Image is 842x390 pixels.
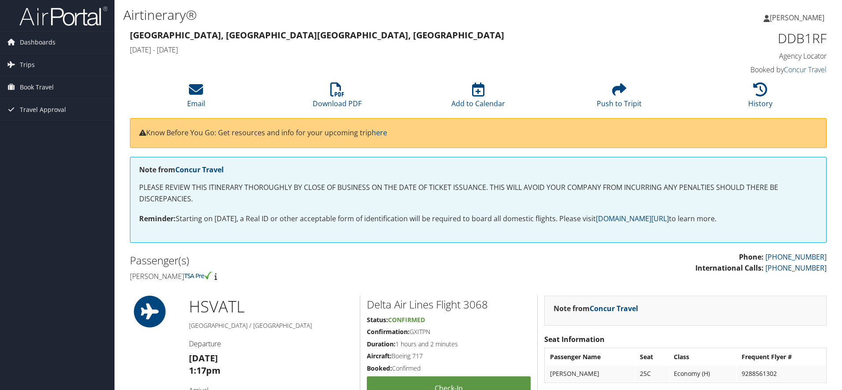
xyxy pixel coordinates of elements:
a: Download PDF [313,87,362,108]
h5: 1 hours and 2 minutes [367,340,531,349]
span: Dashboards [20,31,55,53]
h2: Passenger(s) [130,253,472,268]
span: Travel Approval [20,99,66,121]
h1: DDB1RF [662,29,827,48]
a: [PHONE_NUMBER] [765,263,827,273]
td: Economy (H) [669,366,736,382]
strong: Phone: [739,252,764,262]
h5: [GEOGRAPHIC_DATA] / [GEOGRAPHIC_DATA] [189,321,353,330]
td: 9288561302 [737,366,825,382]
span: Trips [20,54,35,76]
h4: [DATE] - [DATE] [130,45,649,55]
h1: Airtinerary® [123,6,597,24]
strong: Note from [554,304,638,313]
th: Passenger Name [546,349,635,365]
strong: Confirmation: [367,327,410,336]
a: History [748,87,772,108]
td: 25C [635,366,668,382]
h2: Delta Air Lines Flight 3068 [367,297,531,312]
h4: Departure [189,339,353,349]
img: tsa-precheck.png [184,271,213,279]
th: Frequent Flyer # [737,349,825,365]
p: PLEASE REVIEW THIS ITINERARY THOROUGHLY BY CLOSE OF BUSINESS ON THE DATE OF TICKET ISSUANCE. THIS... [139,182,817,204]
strong: [GEOGRAPHIC_DATA], [GEOGRAPHIC_DATA] [GEOGRAPHIC_DATA], [GEOGRAPHIC_DATA] [130,29,504,41]
h5: Boeing 717 [367,352,531,360]
a: Push to Tripit [597,87,642,108]
h4: [PERSON_NAME] [130,271,472,281]
strong: Seat Information [544,334,605,344]
a: Concur Travel [590,304,638,313]
a: Add to Calendar [451,87,505,108]
a: [PHONE_NUMBER] [765,252,827,262]
th: Seat [635,349,668,365]
p: Starting on [DATE], a Real ID or other acceptable form of identification will be required to boar... [139,213,817,225]
td: [PERSON_NAME] [546,366,635,382]
h5: Confirmed [367,364,531,373]
strong: Note from [139,165,224,175]
a: here [372,128,387,137]
span: Book Travel [20,76,54,98]
strong: Duration: [367,340,395,348]
strong: Reminder: [139,214,176,223]
p: Know Before You Go: Get resources and info for your upcoming trip [139,127,817,139]
strong: International Calls: [695,263,764,273]
h5: GXITPN [367,327,531,336]
img: airportal-logo.png [19,6,107,26]
h4: Booked by [662,65,827,74]
h4: Agency Locator [662,51,827,61]
strong: Aircraft: [367,352,391,360]
a: [PERSON_NAME] [764,4,833,31]
a: Concur Travel [784,65,827,74]
span: Confirmed [388,316,425,324]
strong: Booked: [367,364,392,372]
strong: Status: [367,316,388,324]
strong: [DATE] [189,352,218,364]
h1: HSV ATL [189,296,353,318]
span: [PERSON_NAME] [770,13,824,22]
a: [DOMAIN_NAME][URL] [596,214,669,223]
a: Email [187,87,205,108]
a: Concur Travel [175,165,224,175]
th: Class [669,349,736,365]
strong: 1:17pm [189,364,221,376]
